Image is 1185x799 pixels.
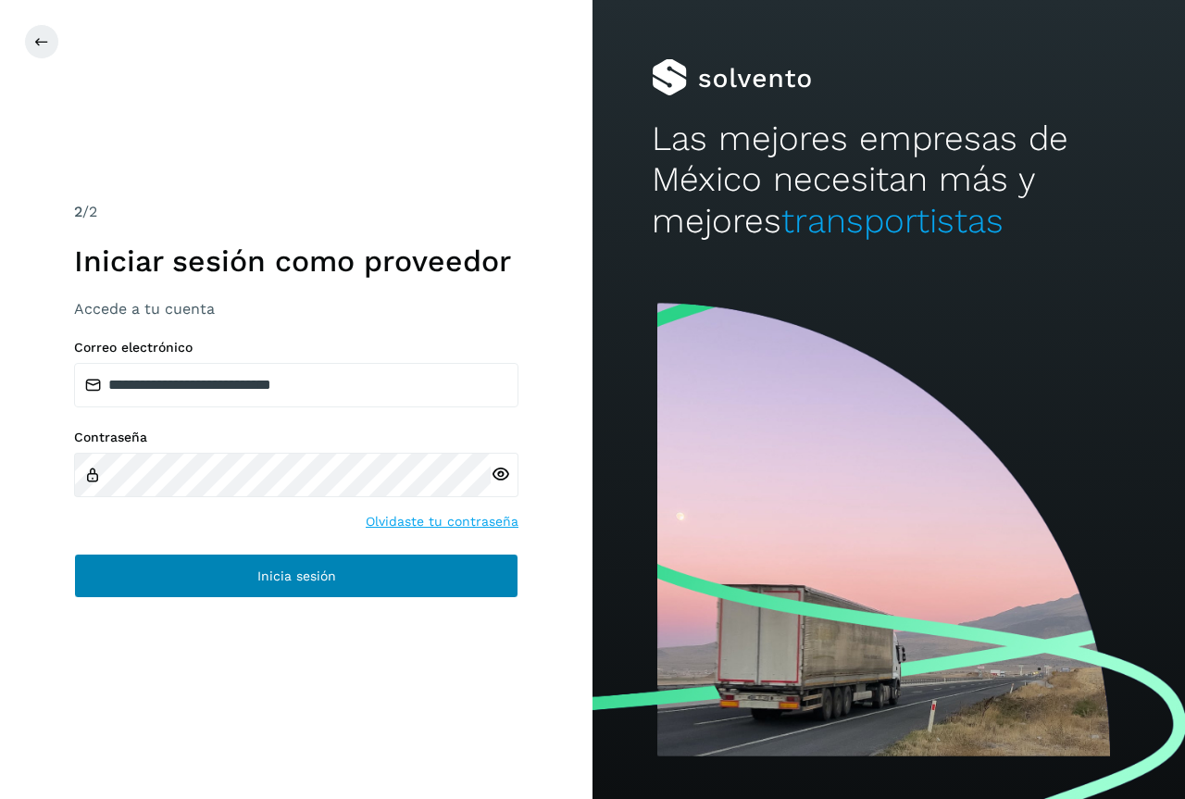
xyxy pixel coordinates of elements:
[74,243,518,279] h1: Iniciar sesión como proveedor
[74,300,518,318] h3: Accede a tu cuenta
[652,119,1126,242] h2: Las mejores empresas de México necesitan más y mejores
[781,201,1004,241] span: transportistas
[74,201,518,223] div: /2
[257,569,336,582] span: Inicia sesión
[74,340,518,356] label: Correo electrónico
[74,203,82,220] span: 2
[74,554,518,598] button: Inicia sesión
[366,512,518,531] a: Olvidaste tu contraseña
[74,430,518,445] label: Contraseña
